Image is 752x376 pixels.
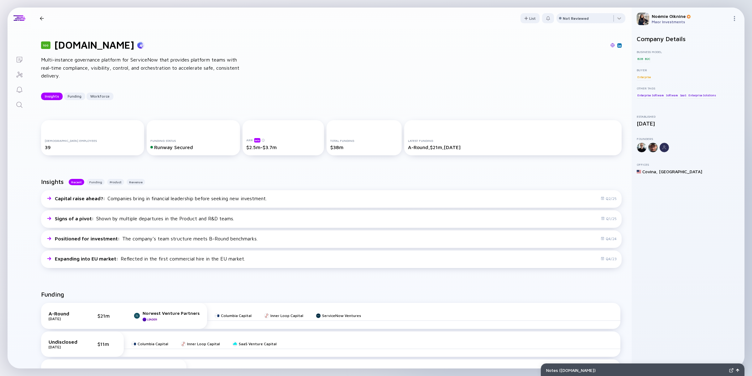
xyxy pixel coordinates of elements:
[86,91,113,101] div: Workforce
[239,341,277,346] div: SaaS Venture Capital
[679,92,687,98] div: SaaS
[652,13,729,19] div: Noémie Oiknine
[45,139,140,142] div: [DEMOGRAPHIC_DATA] Employees
[601,256,617,261] div: Q4/23
[138,341,168,346] div: Columbia Capital
[601,236,617,241] div: Q4/24
[322,313,361,318] div: ServiceNow Ventures
[49,316,80,321] div: [DATE]
[134,310,200,321] a: Norwest Venture PartnersLeader
[55,216,234,221] div: Shown by multiple departures in the Product and R&D teams.
[55,256,119,261] span: Expanding into EU market :
[41,93,63,100] button: Insights
[232,341,277,346] a: SaaS Venture Capital
[215,313,252,318] a: Columbia Capital
[637,50,739,54] div: Business Model
[408,144,618,150] div: A-Round, $21m, [DATE]
[41,291,64,298] h2: Funding
[637,137,739,141] div: Founders
[644,56,651,62] div: B2C
[637,35,739,42] h2: Company Details
[87,179,105,185] button: Funding
[150,144,237,150] div: Runway Secured
[637,13,649,25] img: Noémie Profile Picture
[688,92,716,98] div: Enterprise Solutions
[637,74,651,80] div: Enterprise
[55,236,121,241] span: Positioned for investment :
[86,93,113,100] button: Workforce
[618,44,621,47] img: xtype.io Linkedin Page
[637,163,739,166] div: Offices
[665,92,678,98] div: Software
[637,120,739,127] div: [DATE]
[546,368,727,373] div: Notes ( [DOMAIN_NAME] )
[49,339,80,345] div: Undisclosed
[264,313,303,318] a: Inner Loop Capital
[55,196,106,201] span: Capital raise ahead? :
[181,341,220,346] a: Inner Loop Capital
[610,43,615,47] img: xtype.io Website
[97,313,116,319] div: $21m
[637,169,641,174] img: United States Flag
[637,86,739,90] div: Other Tags
[601,216,617,221] div: Q1/25
[8,51,31,67] a: Lists
[732,16,737,21] img: Menu
[8,82,31,97] a: Reminders
[246,144,320,150] div: $2.5m-$3.7m
[408,139,618,142] div: Latest Funding
[55,236,258,241] div: The company’s team structure meets B-Round benchmarks.
[54,39,134,51] h1: [DOMAIN_NAME]
[49,311,80,316] div: A-Round
[187,341,220,346] div: Inner Loop Capital
[637,68,739,72] div: Buyer
[64,93,85,100] button: Funding
[637,56,643,62] div: B2B
[637,115,739,118] div: Established
[107,179,124,185] button: Product
[49,345,80,349] div: [DATE]
[563,16,589,21] div: Not Reviewed
[254,138,260,142] div: beta
[150,139,237,142] div: Funding Status
[55,196,267,201] div: Companies bring in financial leadership before seeking new investment.
[64,91,85,101] div: Funding
[41,91,63,101] div: Insights
[642,169,658,174] div: Covina ,
[637,92,664,98] div: Enterprise Software
[49,367,80,373] div: Seed
[147,318,157,321] div: Leader
[601,196,617,201] div: Q2/25
[41,56,242,80] div: Multi-instance governance platform for ServiceNow that provides platform teams with real-time com...
[55,216,95,221] span: Signs of a pivot :
[41,41,50,49] div: 100
[729,368,734,373] img: Expand Notes
[131,341,168,346] a: Columbia Capital
[736,369,739,372] img: Open Notes
[330,144,398,150] div: $38m
[127,179,145,185] button: Revenue
[41,178,64,185] h2: Insights
[520,13,540,23] button: List
[316,313,361,318] a: ServiceNow Ventures
[143,310,200,316] div: Norwest Venture Partners
[652,19,729,24] div: Maor Investments
[45,144,140,150] div: 39
[8,97,31,112] a: Search
[97,341,116,347] div: $11m
[8,67,31,82] a: Investor Map
[143,367,179,372] div: Columbia Capital
[659,169,702,174] div: [GEOGRAPHIC_DATA]
[330,139,398,142] div: Total Funding
[246,138,320,142] div: ARR
[55,256,245,261] div: Reflected in the first commercial hire in the EU market.
[69,179,84,185] button: Recent
[270,313,303,318] div: Inner Loop Capital
[221,313,252,318] div: Columbia Capital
